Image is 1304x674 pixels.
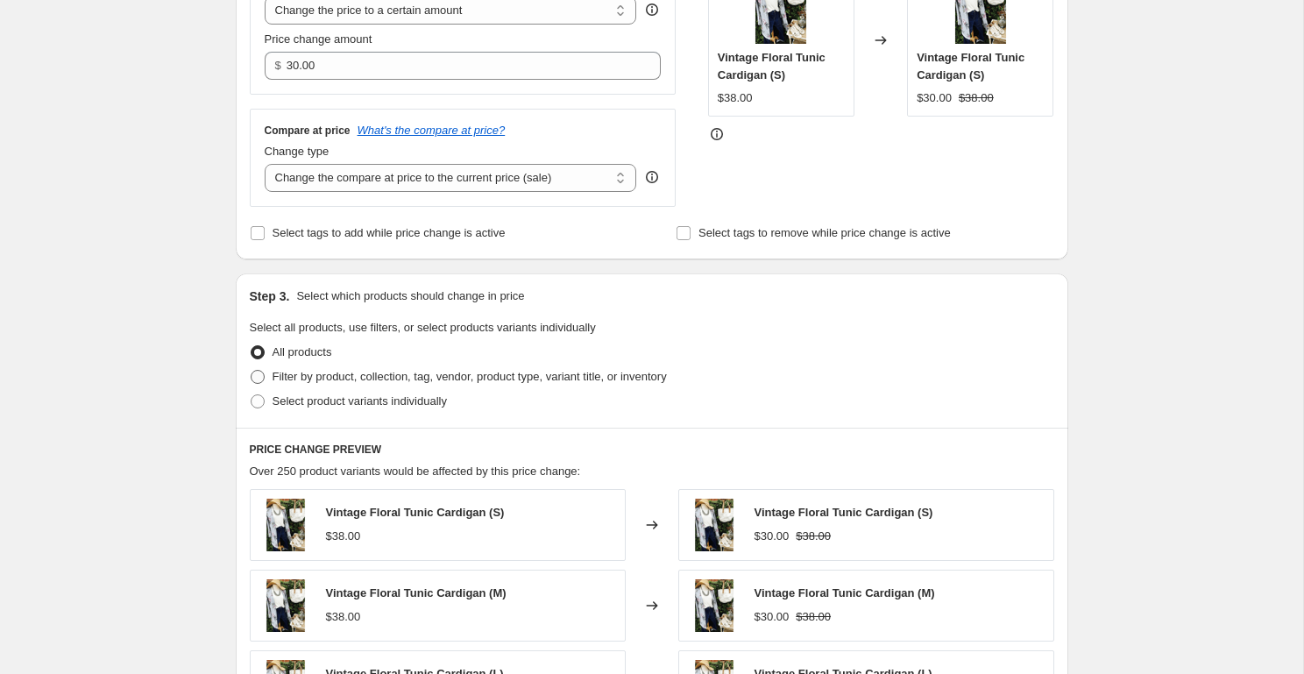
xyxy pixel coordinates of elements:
span: Select product variants individually [273,394,447,408]
span: Vintage Floral Tunic Cardigan (S) [718,51,826,82]
span: Change type [265,145,330,158]
span: Vintage Floral Tunic Cardigan (M) [755,586,935,600]
span: Over 250 product variants would be affected by this price change: [250,465,581,478]
img: Screen-Shot-2019-08-15-at-1.43.26-PM-317141_80x.png [259,579,312,632]
p: Select which products should change in price [296,287,524,305]
div: $30.00 [917,89,952,107]
h6: PRICE CHANGE PREVIEW [250,443,1054,457]
img: Screen-Shot-2019-08-15-at-1.43.26-PM-317141_80x.png [688,499,741,551]
button: What's the compare at price? [358,124,506,137]
div: $38.00 [718,89,753,107]
h2: Step 3. [250,287,290,305]
span: Vintage Floral Tunic Cardigan (M) [326,586,507,600]
span: Select tags to add while price change is active [273,226,506,239]
span: Vintage Floral Tunic Cardigan (S) [326,506,505,519]
h3: Compare at price [265,124,351,138]
div: $38.00 [326,608,361,626]
span: Price change amount [265,32,372,46]
span: Select tags to remove while price change is active [698,226,951,239]
span: Vintage Floral Tunic Cardigan (S) [917,51,1024,82]
div: $30.00 [755,528,790,545]
div: $30.00 [755,608,790,626]
span: Select all products, use filters, or select products variants individually [250,321,596,334]
span: Vintage Floral Tunic Cardigan (S) [755,506,933,519]
div: help [643,1,661,18]
img: Screen-Shot-2019-08-15-at-1.43.26-PM-317141_80x.png [259,499,312,551]
input: 80.00 [287,52,634,80]
strike: $38.00 [959,89,994,107]
span: Filter by product, collection, tag, vendor, product type, variant title, or inventory [273,370,667,383]
span: $ [275,59,281,72]
strike: $38.00 [796,608,831,626]
div: help [643,168,661,186]
img: Screen-Shot-2019-08-15-at-1.43.26-PM-317141_80x.png [688,579,741,632]
div: $38.00 [326,528,361,545]
span: All products [273,345,332,358]
strike: $38.00 [796,528,831,545]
